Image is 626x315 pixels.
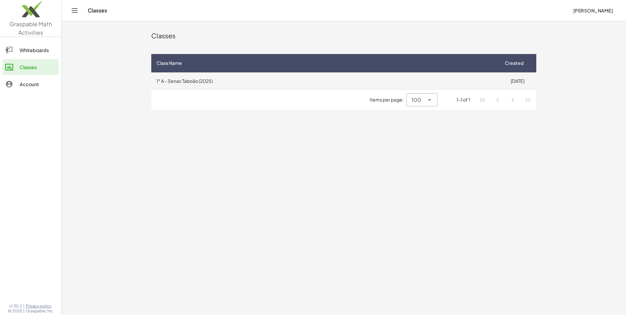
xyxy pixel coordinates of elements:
button: [PERSON_NAME] [568,5,618,16]
span: Graspable Math Activities [9,20,52,36]
div: Classes [151,31,536,40]
span: 100 [412,96,421,104]
div: Account [20,80,56,88]
span: Items per page: [370,96,406,103]
a: Account [3,76,59,92]
button: Toggle navigation [69,5,80,16]
span: © 2025 [8,308,22,314]
span: Graspable, Inc. [26,308,54,314]
div: 1-1 of 1 [456,96,470,103]
span: | [23,304,25,309]
span: [PERSON_NAME] [573,8,613,13]
span: v1.30.2 [9,304,22,309]
a: Privacy policy [26,304,54,309]
td: [DATE] [499,72,536,89]
a: Classes [3,59,59,75]
span: | [23,308,25,314]
div: Whiteboards [20,46,56,54]
td: 1° A - Senac Taboão (2025) [151,72,499,89]
a: Whiteboards [3,42,59,58]
span: Created [505,60,524,66]
nav: Pagination Navigation [475,92,535,107]
div: Classes [20,63,56,71]
span: Class Name [156,60,182,66]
